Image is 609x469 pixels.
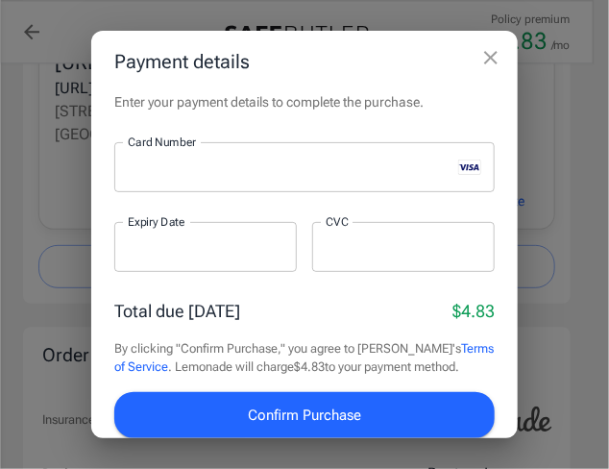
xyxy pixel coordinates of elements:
iframe: Secure card number input frame [128,159,451,177]
iframe: Secure expiration date input frame [128,237,283,256]
span: Confirm Purchase [248,403,361,428]
button: close [472,38,510,77]
label: CVC [326,213,349,230]
label: Card Number [128,134,196,150]
iframe: Secure CVC input frame [326,237,481,256]
label: Expiry Date [128,213,185,230]
h2: Payment details [91,31,518,92]
p: $4.83 [452,298,495,324]
button: Confirm Purchase [114,392,495,438]
svg: visa [458,160,481,175]
p: By clicking "Confirm Purchase," you agree to [PERSON_NAME]'s . Lemonade will charge $4.83 to your... [114,339,495,377]
p: Total due [DATE] [114,298,240,324]
p: Enter your payment details to complete the purchase. [114,92,495,111]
